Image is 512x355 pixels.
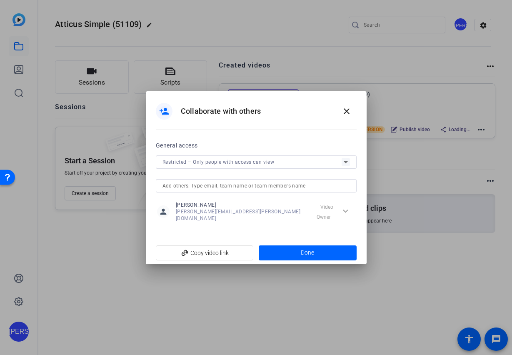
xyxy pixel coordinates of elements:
[162,245,247,261] span: Copy video link
[162,181,350,191] input: Add others: Type email, team name or team members name
[157,205,170,218] mat-icon: person
[178,246,192,260] mat-icon: add_link
[176,202,310,208] span: [PERSON_NAME]
[301,248,314,257] span: Done
[342,106,352,116] mat-icon: close
[156,140,198,150] h2: General access
[156,245,254,260] button: Copy video link
[259,245,357,260] button: Done
[181,106,261,116] h1: Collaborate with others
[162,159,275,165] span: Restricted – Only people with access can view
[176,208,310,222] span: [PERSON_NAME][EMAIL_ADDRESS][PERSON_NAME][DOMAIN_NAME]
[159,106,169,116] mat-icon: person_add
